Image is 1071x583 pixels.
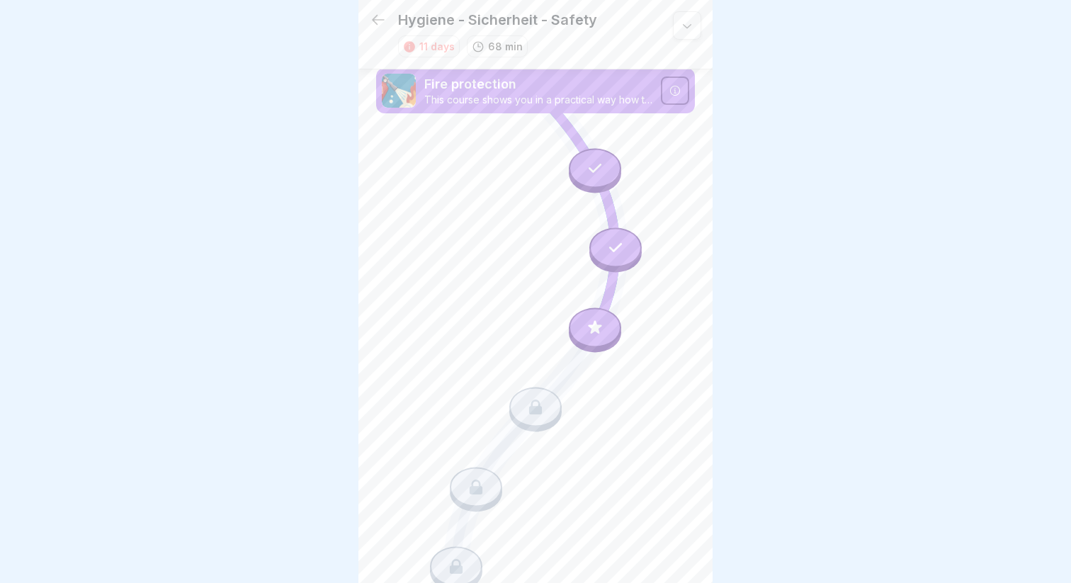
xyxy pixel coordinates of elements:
p: 68 min [488,39,523,54]
p: Hygiene - Sicherheit - Safety [398,11,597,28]
p: Fire protection [424,75,652,94]
p: This course shows you in a practical way how to prevent fires in the catering industry, extinguis... [424,94,652,106]
img: b0iy7e1gfawqjs4nezxuanzk.png [382,74,416,108]
div: 11 days [419,39,455,54]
